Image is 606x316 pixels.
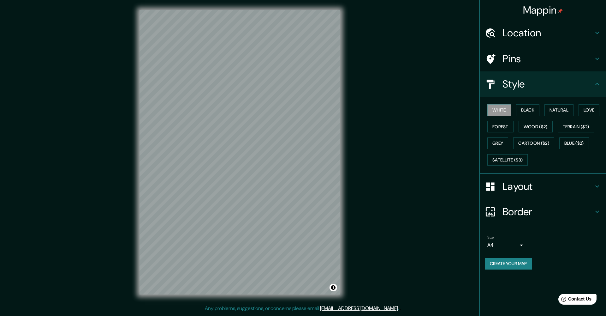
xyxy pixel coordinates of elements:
[550,291,599,309] iframe: Help widget launcher
[487,121,514,133] button: Forest
[519,121,553,133] button: Wood ($2)
[480,46,606,71] div: Pins
[502,78,593,90] h4: Style
[579,104,599,116] button: Love
[140,10,340,295] canvas: Map
[559,137,589,149] button: Blue ($2)
[205,305,399,312] p: Any problems, suggestions, or concerns please email .
[513,137,554,149] button: Cartoon ($2)
[400,305,401,312] div: .
[502,27,593,39] h4: Location
[487,104,511,116] button: White
[558,9,563,14] img: pin-icon.png
[502,205,593,218] h4: Border
[487,154,528,166] button: Satellite ($3)
[487,137,508,149] button: Grey
[480,20,606,46] div: Location
[485,258,532,270] button: Create your map
[544,104,573,116] button: Natural
[523,4,563,16] h4: Mappin
[330,284,337,291] button: Toggle attribution
[502,180,593,193] h4: Layout
[480,174,606,199] div: Layout
[480,71,606,97] div: Style
[487,240,525,250] div: A4
[320,305,398,312] a: [EMAIL_ADDRESS][DOMAIN_NAME]
[558,121,594,133] button: Terrain ($2)
[516,104,540,116] button: Black
[480,199,606,224] div: Border
[399,305,400,312] div: .
[487,235,494,240] label: Size
[502,52,593,65] h4: Pins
